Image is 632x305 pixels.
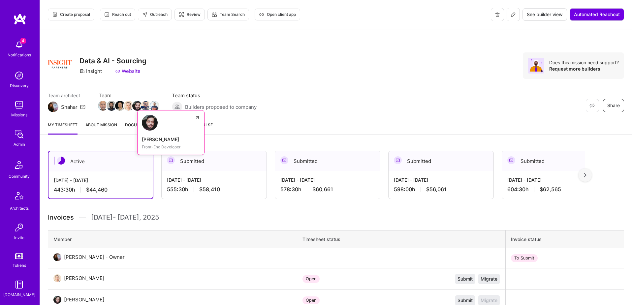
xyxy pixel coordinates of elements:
button: Submit [455,274,475,284]
span: [DATE] - [DATE] , 2025 [91,212,159,222]
div: [DATE] - [DATE] [507,176,602,183]
img: User Avatar [53,296,61,304]
th: Member [48,230,297,248]
div: Admin [14,141,25,148]
a: Team Member Avatar [116,100,124,111]
span: Submit [458,276,473,282]
img: User Avatar [53,274,61,282]
div: 604:30 h [507,186,602,193]
span: Review [179,12,201,17]
img: Divider [79,212,86,222]
button: Open client app [255,9,300,20]
div: [DATE] - [DATE] [394,176,488,183]
div: [DATE] - [DATE] [54,177,147,184]
div: 555:30 h [167,186,261,193]
span: Documents [125,121,164,128]
i: icon CompanyGray [79,69,85,74]
img: Team Member Avatar [132,101,142,111]
span: Create proposal [52,12,90,17]
div: Notifications [8,51,31,58]
img: Company Logo [48,52,72,76]
span: Open client app [259,12,296,17]
div: [DATE] - [DATE] [280,176,375,183]
div: 578:30 h [280,186,375,193]
div: Invite [14,234,24,241]
span: Automated Reachout [574,11,620,18]
img: Team Member Avatar [98,101,108,111]
span: Team [99,92,159,99]
div: [DATE] - [DATE] [167,176,261,183]
div: [PERSON_NAME] - Owner [64,253,125,261]
img: Team Member Avatar [107,101,116,111]
img: teamwork [13,98,26,111]
div: Discovery [10,82,29,89]
img: Submitted [280,156,288,164]
button: Review [174,9,205,20]
div: Active [48,151,153,171]
img: Avatar [528,58,544,74]
div: Does this mission need support? [549,59,619,66]
span: Outreach [142,12,168,17]
div: [PERSON_NAME] [64,274,104,282]
a: Website [115,68,141,75]
div: Architects [10,205,29,212]
img: discovery [13,69,26,82]
div: To Submit [511,254,538,262]
span: Invoices [48,212,74,222]
button: Share [603,99,624,112]
button: Migrate [478,274,500,284]
a: My timesheet [48,121,78,135]
i: icon EyeClosed [589,103,595,108]
i: icon Proposal [52,12,57,17]
span: Migrate [481,276,497,282]
div: 598:00 h [394,186,488,193]
img: User Avatar [53,253,61,261]
span: Team Search [212,12,245,17]
div: Shahar [61,104,78,110]
i: icon Targeter [179,12,184,17]
img: Team Member Avatar [124,101,134,111]
div: Request more builders [549,66,619,72]
img: Architects [11,189,27,205]
span: See builder view [527,11,563,18]
h3: Data & AI - Sourcing [79,57,146,65]
div: Submitted [502,151,607,171]
span: 4 [20,38,26,44]
img: Raed Ali [142,115,158,131]
span: Team status [172,92,257,99]
button: Outreach [138,9,172,20]
img: Team Member Avatar [149,101,159,111]
button: Automated Reachout [570,8,624,21]
a: Team Member Avatar [142,100,150,111]
th: Invoice status [506,230,624,248]
button: Team Search [207,9,249,20]
span: Builders proposed to company [185,104,257,110]
div: Tokens [13,262,26,269]
i: icon ArrowUpRight [195,115,200,120]
span: $56,061 [426,186,447,193]
a: Team Member Avatar [99,100,107,111]
div: Community [9,173,30,180]
div: Missions [11,111,27,118]
img: guide book [13,278,26,291]
span: $44,460 [86,186,108,193]
a: Team Member Avatar [124,100,133,111]
span: Team architect [48,92,85,99]
div: 443:30 h [54,186,147,193]
span: Share [607,102,620,109]
img: Submitted [507,156,515,164]
img: Team Member Avatar [141,101,151,111]
img: tokens [15,253,23,259]
div: Submitted [275,151,380,171]
span: $58,410 [199,186,220,193]
span: Reach out [104,12,131,17]
img: Active [57,157,65,165]
div: Open [302,275,320,283]
div: Open [302,296,320,304]
div: Submitted [162,151,267,171]
a: Team Member Avatar [133,100,142,111]
img: Submitted [394,156,402,164]
img: Team Architect [48,102,58,112]
button: Reach out [100,9,135,20]
a: Raed Ali[PERSON_NAME]Front-End Developer [137,110,205,155]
